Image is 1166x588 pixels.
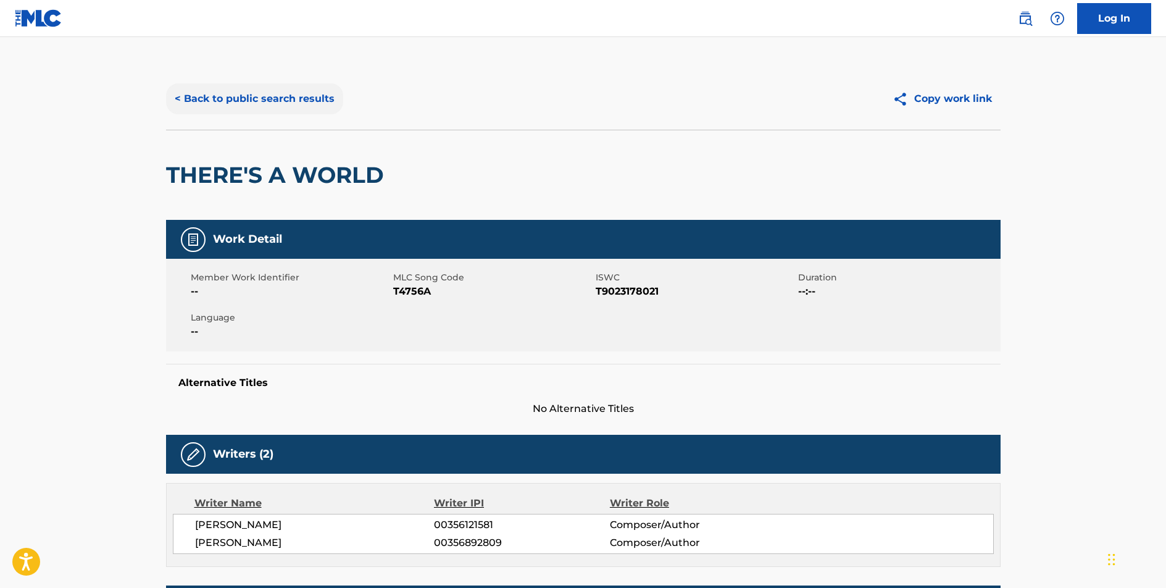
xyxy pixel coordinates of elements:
[166,161,390,189] h2: THERE'S A WORLD
[610,496,770,511] div: Writer Role
[191,311,390,324] span: Language
[1050,11,1065,26] img: help
[798,284,997,299] span: --:--
[893,91,914,107] img: Copy work link
[393,284,593,299] span: T4756A
[610,535,770,550] span: Composer/Author
[194,496,435,511] div: Writer Name
[166,83,343,114] button: < Back to public search results
[1045,6,1070,31] div: Help
[434,496,610,511] div: Writer IPI
[213,232,282,246] h5: Work Detail
[195,518,435,532] span: [PERSON_NAME]
[1104,529,1166,588] iframe: Chat Widget
[166,401,1001,416] span: No Alternative Titles
[191,271,390,284] span: Member Work Identifier
[596,284,795,299] span: T9023178021
[1013,6,1038,31] a: Public Search
[191,324,390,339] span: --
[186,232,201,247] img: Work Detail
[213,447,273,461] h5: Writers (2)
[1077,3,1151,34] a: Log In
[1018,11,1033,26] img: search
[610,518,770,532] span: Composer/Author
[195,535,435,550] span: [PERSON_NAME]
[191,284,390,299] span: --
[798,271,997,284] span: Duration
[393,271,593,284] span: MLC Song Code
[178,377,988,389] h5: Alternative Titles
[884,83,1001,114] button: Copy work link
[15,9,62,27] img: MLC Logo
[1108,541,1115,578] div: Drag
[186,447,201,462] img: Writers
[434,518,609,532] span: 00356121581
[596,271,795,284] span: ISWC
[434,535,609,550] span: 00356892809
